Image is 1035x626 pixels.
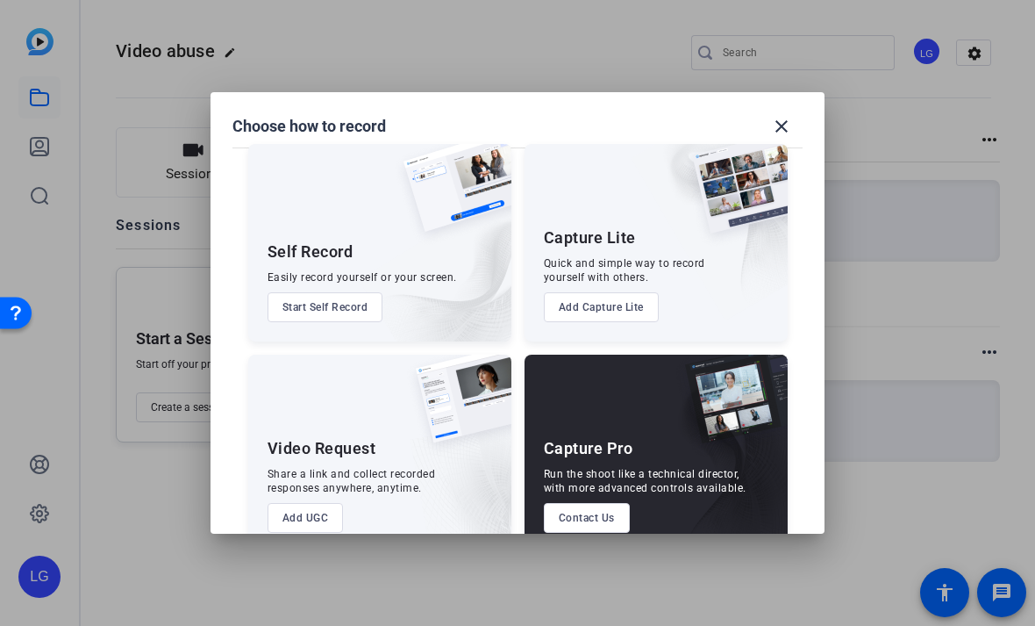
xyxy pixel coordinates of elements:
[658,377,788,552] img: embarkstudio-capture-pro.png
[544,438,633,459] div: Capture Pro
[403,355,511,461] img: ugc-content.png
[268,467,436,495] div: Share a link and collect recorded responses anywhere, anytime.
[679,144,788,251] img: capture-lite.png
[232,116,386,137] h1: Choose how to record
[359,182,511,342] img: embarkstudio-self-record.png
[544,467,746,495] div: Run the shoot like a technical director, with more advanced controls available.
[268,241,353,263] div: Self Record
[631,144,788,320] img: embarkstudio-capture-lite.png
[390,144,511,249] img: self-record.png
[771,116,792,137] mat-icon: close
[544,227,636,248] div: Capture Lite
[544,256,705,284] div: Quick and simple way to record yourself with others.
[544,292,659,322] button: Add Capture Lite
[268,503,344,533] button: Add UGC
[544,503,630,533] button: Contact Us
[672,355,788,462] img: capture-pro.png
[268,270,457,284] div: Easily record yourself or your screen.
[268,438,376,459] div: Video Request
[268,292,383,322] button: Start Self Record
[410,409,511,552] img: embarkstudio-ugc-content.png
